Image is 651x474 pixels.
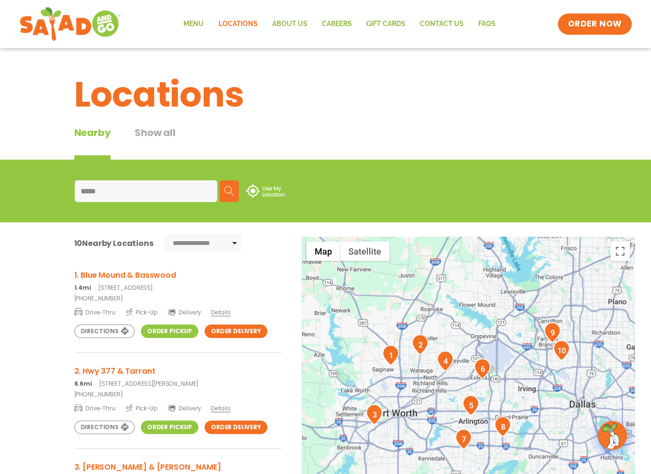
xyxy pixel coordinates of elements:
div: 7 [455,429,472,449]
h3: 3. [PERSON_NAME] & [PERSON_NAME] [74,461,282,473]
a: Locations [211,13,264,35]
a: Drive-Thru Pick-Up Delivery Details [74,401,282,413]
button: Show street map [306,242,340,261]
div: 2 [412,334,429,355]
img: use-location.svg [246,184,285,198]
a: Contact Us [412,13,471,35]
div: Tabbed content [74,125,200,160]
a: About Us [264,13,314,35]
div: Nearby Locations [74,237,153,249]
strong: 1.4mi [74,284,91,292]
div: 8 [494,416,511,437]
div: 5 [462,395,479,416]
a: Order Delivery [205,420,267,434]
a: Drive-Thru Pick-Up Delivery Details [74,305,282,317]
span: Pick-Up [125,307,158,317]
a: [PHONE_NUMBER] [74,390,282,399]
a: 1. Blue Mound & Basswood 1.4mi[STREET_ADDRESS] [74,269,282,292]
button: Show all [135,125,175,160]
a: GIFT CARDS [359,13,412,35]
a: [PHONE_NUMBER] [74,294,282,303]
p: [STREET_ADDRESS] [74,284,282,292]
p: [STREET_ADDRESS][PERSON_NAME] [74,379,282,388]
h1: Locations [74,68,577,121]
a: FAQs [471,13,502,35]
a: Order Pickup [141,420,198,434]
a: Directions [74,325,135,338]
button: Show satellite imagery [340,242,389,261]
div: 4 [437,351,454,371]
div: 9 [544,322,561,343]
span: ORDER NOW [568,18,622,30]
a: Order Pickup [141,325,198,338]
span: Details [211,404,230,412]
span: Delivery [167,404,201,413]
a: Directions [74,420,135,434]
span: Delivery [167,308,201,317]
div: 6 [474,358,491,379]
div: 10 [553,340,570,361]
button: Toggle fullscreen view [610,242,630,261]
a: 2. Hwy 377 & Tarrant 6.6mi[STREET_ADDRESS][PERSON_NAME] [74,365,282,388]
div: 3 [366,404,383,425]
h3: 1. Blue Mound & Basswood [74,269,282,281]
img: new-SAG-logo-768×292 [19,5,121,43]
span: 10 [74,238,83,249]
span: Drive-Thru [74,307,115,317]
a: Menu [176,13,211,35]
nav: Menu [176,13,502,35]
a: Careers [314,13,359,35]
div: Nearby [74,125,111,160]
img: search.svg [224,186,234,196]
span: Drive-Thru [74,403,115,413]
h3: 2. Hwy 377 & Tarrant [74,365,282,377]
img: wpChatIcon [599,422,626,449]
a: ORDER NOW [558,14,631,35]
strong: 6.6mi [74,379,92,388]
span: Pick-Up [125,403,158,413]
div: 1 [382,345,399,366]
a: Order Delivery [205,325,267,338]
span: Details [211,308,230,316]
